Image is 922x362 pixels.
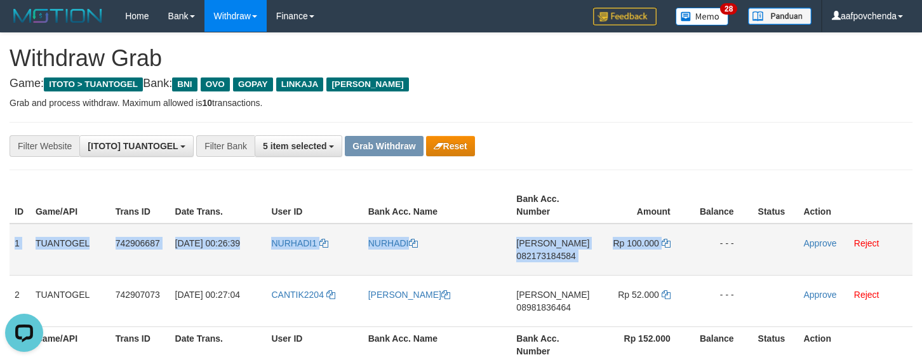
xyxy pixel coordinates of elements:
a: Reject [854,238,879,248]
span: OVO [201,77,230,91]
button: Reset [426,136,475,156]
button: Grab Withdraw [345,136,423,156]
span: Rp 100.000 [613,238,658,248]
a: NURHADI1 [271,238,328,248]
span: Rp 52.000 [618,290,659,300]
th: Trans ID [110,187,170,224]
button: Open LiveChat chat widget [5,5,43,43]
span: Copy 082173184584 to clipboard [516,251,575,261]
a: CANTIK2204 [271,290,335,300]
a: Copy 100000 to clipboard [662,238,671,248]
td: 2 [10,275,30,326]
th: Balance [690,187,753,224]
th: Status [753,187,799,224]
a: Reject [854,290,879,300]
span: LINKAJA [276,77,324,91]
th: Game/API [30,187,110,224]
div: Filter Bank [196,135,255,157]
img: panduan.png [748,8,812,25]
th: User ID [266,187,363,224]
span: [PERSON_NAME] [326,77,408,91]
span: [DATE] 00:27:04 [175,290,240,300]
button: 5 item selected [255,135,342,157]
span: [PERSON_NAME] [516,290,589,300]
div: Filter Website [10,135,79,157]
a: Approve [803,290,836,300]
td: TUANTOGEL [30,224,110,276]
h1: Withdraw Grab [10,46,912,71]
a: [PERSON_NAME] [368,290,450,300]
a: Copy 52000 to clipboard [662,290,671,300]
img: Feedback.jpg [593,8,657,25]
th: Action [798,187,912,224]
a: Approve [803,238,836,248]
th: Bank Acc. Name [363,187,512,224]
span: ITOTO > TUANTOGEL [44,77,143,91]
span: CANTIK2204 [271,290,323,300]
button: [ITOTO] TUANTOGEL [79,135,194,157]
span: GOPAY [233,77,273,91]
span: Copy 08981836464 to clipboard [516,302,571,312]
span: 742906687 [116,238,160,248]
td: 1 [10,224,30,276]
span: BNI [172,77,197,91]
strong: 10 [202,98,212,108]
span: 5 item selected [263,141,326,151]
img: MOTION_logo.png [10,6,106,25]
th: Date Trans. [170,187,267,224]
p: Grab and process withdraw. Maximum allowed is transactions. [10,97,912,109]
th: Bank Acc. Number [511,187,594,224]
h4: Game: Bank: [10,77,912,90]
span: [ITOTO] TUANTOGEL [88,141,178,151]
span: [PERSON_NAME] [516,238,589,248]
a: NURHADI [368,238,418,248]
span: NURHADI1 [271,238,317,248]
span: 28 [720,3,737,15]
span: [DATE] 00:26:39 [175,238,240,248]
td: - - - [690,224,753,276]
th: Amount [595,187,690,224]
img: Button%20Memo.svg [676,8,729,25]
td: - - - [690,275,753,326]
td: TUANTOGEL [30,275,110,326]
th: ID [10,187,30,224]
span: 742907073 [116,290,160,300]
